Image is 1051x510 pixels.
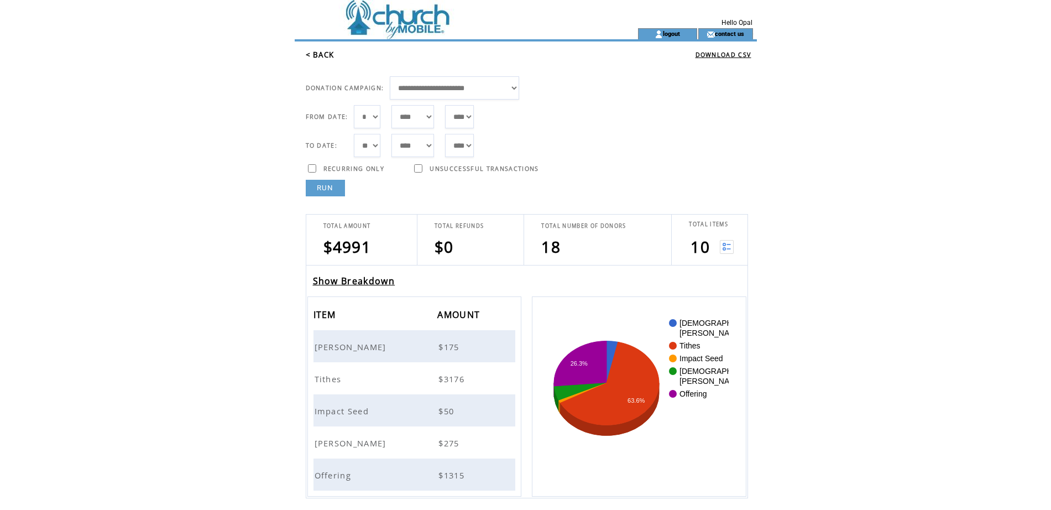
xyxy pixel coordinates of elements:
[437,311,483,318] a: AMOUNT
[655,30,663,39] img: account_icon.gif
[696,51,751,59] a: DOWNLOAD CSV
[437,306,483,326] span: AMOUNT
[691,236,710,257] span: 10
[720,240,734,254] img: View list
[306,50,334,60] a: < BACK
[541,236,561,257] span: 18
[315,438,389,449] span: [PERSON_NAME]
[306,142,338,149] span: TO DATE:
[679,354,723,363] text: Impact Seed
[571,360,588,367] text: 26.3%
[679,377,743,386] text: [PERSON_NAME]
[315,373,344,384] span: Tithes
[679,319,766,327] text: [DEMOGRAPHIC_DATA]
[438,373,467,384] span: $3176
[679,341,700,350] text: Tithes
[438,341,462,352] span: $175
[689,221,728,228] span: TOTAL ITEMS
[628,397,645,404] text: 63.6%
[438,470,467,481] span: $1315
[707,30,715,39] img: contact_us_icon.gif
[541,222,626,230] span: TOTAL NUMBER OF DONORS
[315,341,389,351] a: [PERSON_NAME]
[315,373,344,383] a: Tithes
[313,311,339,318] a: ITEM
[435,236,454,257] span: $0
[438,438,462,449] span: $275
[435,222,484,230] span: TOTAL REFUNDS
[315,405,372,415] a: Impact Seed
[315,470,354,481] span: Offering
[313,306,339,326] span: ITEM
[306,180,345,196] a: RUN
[323,165,385,173] span: RECURRING ONLY
[549,314,729,480] svg: A chart.
[315,341,389,352] span: [PERSON_NAME]
[679,389,707,398] text: Offering
[313,275,395,287] a: Show Breakdown
[315,437,389,447] a: [PERSON_NAME]
[679,367,766,376] text: [DEMOGRAPHIC_DATA]
[721,19,752,27] span: Hello Opal
[430,165,538,173] span: UNSUCCESSFUL TRANSACTIONS
[306,113,348,121] span: FROM DATE:
[323,236,372,257] span: $4991
[715,30,744,37] a: contact us
[663,30,680,37] a: logout
[679,329,743,337] text: [PERSON_NAME]
[306,84,384,92] span: DONATION CAMPAIGN:
[323,222,371,230] span: TOTAL AMOUNT
[315,469,354,479] a: Offering
[315,405,372,417] span: Impact Seed
[438,405,457,417] span: $50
